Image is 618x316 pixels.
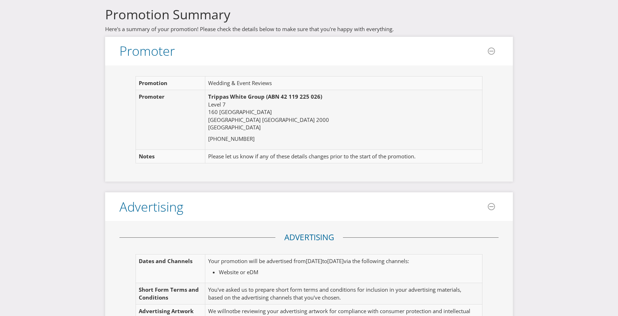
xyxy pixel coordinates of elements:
span: Level 7 [208,101,226,108]
span: 160 [GEOGRAPHIC_DATA] [208,108,272,115]
span: [GEOGRAPHIC_DATA] [262,116,315,123]
span: [DATE] [327,257,344,265]
td: Wedding & Event Reviews [205,76,475,90]
span: (ABN 42 119 225 026) [266,93,322,100]
h3: Advertising [119,200,183,214]
span: Website or eDM [219,268,258,276]
span: Promoter [139,93,165,100]
span: via the following channels: [344,257,409,265]
h3: Promotion Summary [105,8,513,22]
span: [GEOGRAPHIC_DATA] [208,116,261,123]
td: Promotion [136,76,205,90]
span: You've asked us to prepare short form terms and conditions for inclusion in your advertising mate... [208,286,461,301]
span: to [322,257,327,265]
span: not [226,307,234,315]
span: Promoter [119,42,175,60]
span: We will [208,307,226,315]
span: 2000 [316,116,329,123]
td: Notes [136,149,205,163]
span: Trippas White Group [208,93,265,100]
td: Dates and Channels [136,254,205,283]
legend: Advertising [275,232,343,243]
span: [DATE] [306,257,322,265]
p: [PHONE_NUMBER] [208,135,472,143]
span: Your promotion will be advertised from [208,257,306,265]
td: Short Form Terms and Conditions [136,283,205,305]
span: [GEOGRAPHIC_DATA] [208,124,261,131]
p: Here's a summary of your promotion! Please check the details below to make sure that you're happy... [105,25,513,33]
td: Please let us know if any of these details changes prior to the start of the promotion. [205,149,475,163]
